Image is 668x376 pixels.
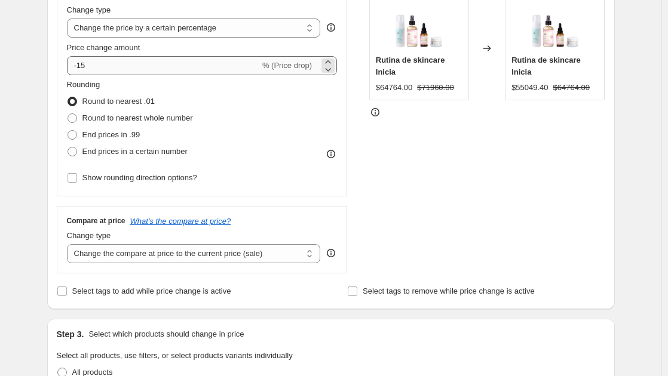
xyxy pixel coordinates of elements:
[325,21,337,33] div: help
[376,56,445,76] span: Rutina de skincare Inicia
[57,328,84,340] h2: Step 3.
[376,82,412,94] div: $64764.00
[67,5,111,14] span: Change type
[82,130,140,139] span: End prices in .99
[88,328,244,340] p: Select which products should change in price
[67,80,100,89] span: Rounding
[67,43,140,52] span: Price change amount
[262,61,312,70] span: % (Price drop)
[82,173,197,182] span: Show rounding direction options?
[82,97,155,106] span: Round to nearest .01
[82,147,188,156] span: End prices in a certain number
[67,56,260,75] input: -15
[363,286,535,295] span: Select tags to remove while price change is active
[511,56,581,76] span: Rutina de skincare Inicia
[82,113,193,122] span: Round to nearest whole number
[130,217,231,226] button: What's the compare at price?
[67,216,125,226] h3: Compare at price
[553,82,590,94] strike: $64764.00
[57,351,293,360] span: Select all products, use filters, or select products variants individually
[325,247,337,259] div: help
[511,82,548,94] div: $55049.40
[417,82,453,94] strike: $71960.00
[531,3,579,51] img: postinstaproductoingredientes_49_80x.png
[395,3,443,51] img: postinstaproductoingredientes_49_80x.png
[72,286,231,295] span: Select tags to add while price change is active
[67,231,111,240] span: Change type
